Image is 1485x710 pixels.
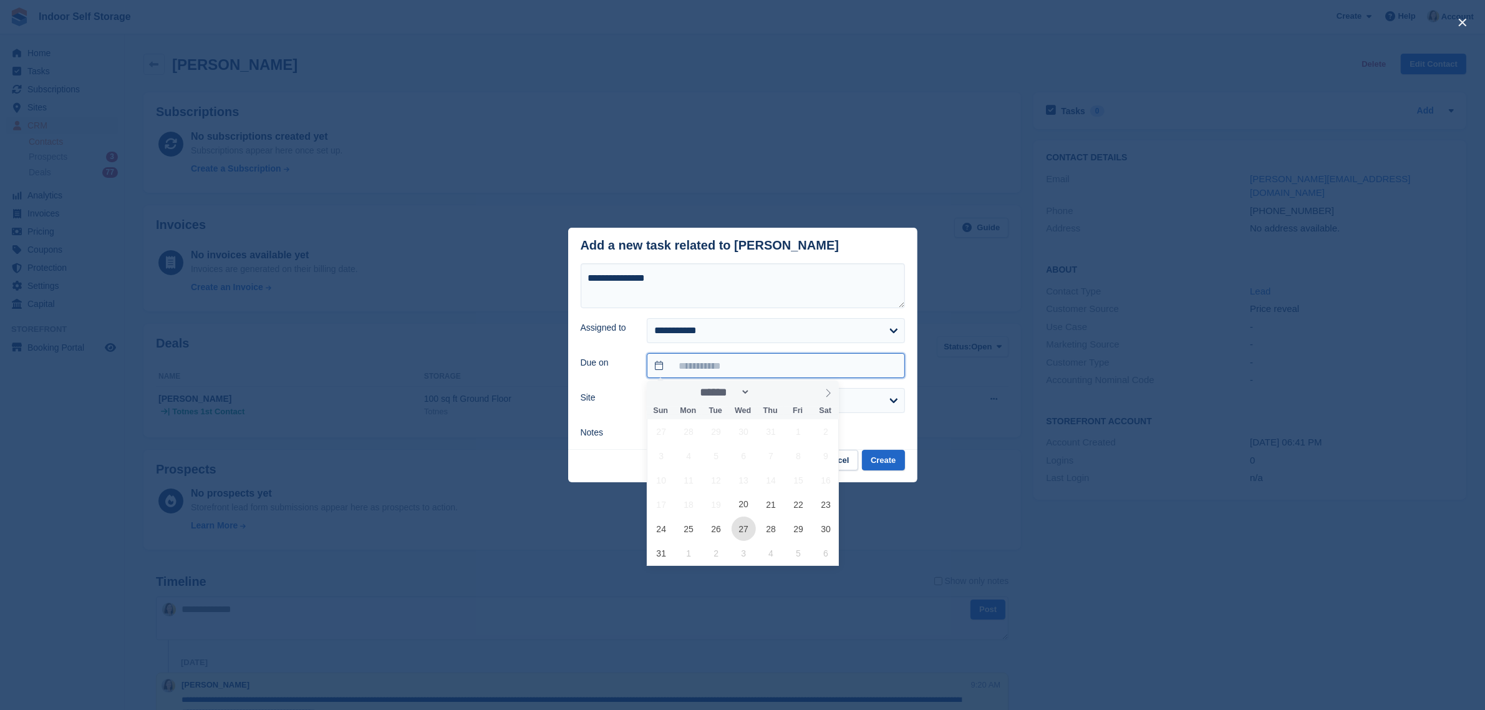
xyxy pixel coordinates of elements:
[757,407,784,415] span: Thu
[581,321,632,334] label: Assigned to
[732,517,756,541] span: August 27, 2025
[786,468,811,492] span: August 15, 2025
[649,541,674,565] span: August 31, 2025
[759,468,783,492] span: August 14, 2025
[786,517,811,541] span: August 29, 2025
[759,419,783,444] span: July 31, 2025
[649,492,674,517] span: August 17, 2025
[581,391,632,404] label: Site
[814,541,838,565] span: September 6, 2025
[581,356,632,369] label: Due on
[862,450,904,470] button: Create
[811,407,839,415] span: Sat
[696,386,751,399] select: Month
[677,419,701,444] span: July 28, 2025
[750,386,790,399] input: Year
[786,492,811,517] span: August 22, 2025
[649,419,674,444] span: July 27, 2025
[704,492,728,517] span: August 19, 2025
[786,541,811,565] span: September 5, 2025
[1453,12,1473,32] button: close
[704,517,728,541] span: August 26, 2025
[704,419,728,444] span: July 29, 2025
[677,468,701,492] span: August 11, 2025
[759,517,783,541] span: August 28, 2025
[581,238,839,253] div: Add a new task related to [PERSON_NAME]
[581,426,632,439] label: Notes
[732,419,756,444] span: July 30, 2025
[732,444,756,468] span: August 6, 2025
[704,541,728,565] span: September 2, 2025
[814,492,838,517] span: August 23, 2025
[814,517,838,541] span: August 30, 2025
[677,444,701,468] span: August 4, 2025
[649,444,674,468] span: August 3, 2025
[784,407,811,415] span: Fri
[814,419,838,444] span: August 2, 2025
[814,444,838,468] span: August 9, 2025
[704,468,728,492] span: August 12, 2025
[704,444,728,468] span: August 5, 2025
[729,407,757,415] span: Wed
[732,468,756,492] span: August 13, 2025
[759,492,783,517] span: August 21, 2025
[702,407,729,415] span: Tue
[674,407,702,415] span: Mon
[732,492,756,517] span: August 20, 2025
[786,419,811,444] span: August 1, 2025
[647,407,674,415] span: Sun
[677,517,701,541] span: August 25, 2025
[649,517,674,541] span: August 24, 2025
[649,468,674,492] span: August 10, 2025
[786,444,811,468] span: August 8, 2025
[732,541,756,565] span: September 3, 2025
[759,541,783,565] span: September 4, 2025
[814,468,838,492] span: August 16, 2025
[759,444,783,468] span: August 7, 2025
[677,492,701,517] span: August 18, 2025
[677,541,701,565] span: September 1, 2025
